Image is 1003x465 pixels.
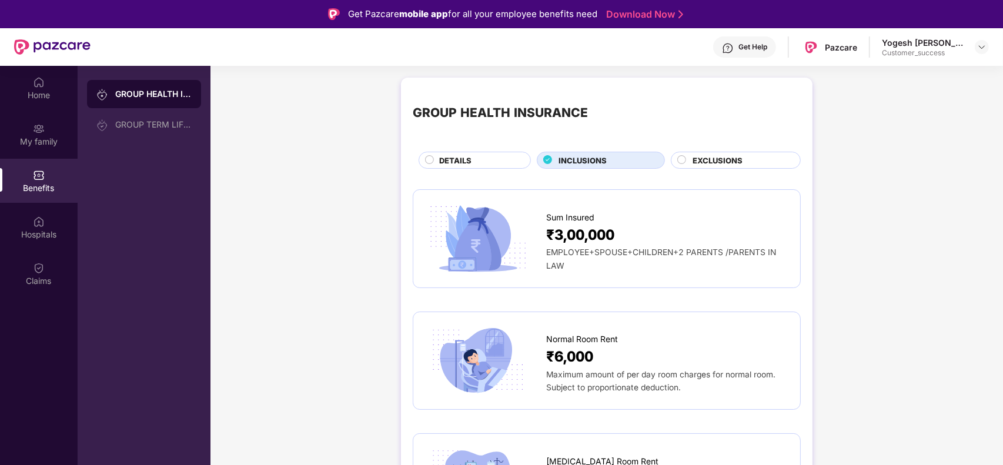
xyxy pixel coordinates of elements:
[825,42,857,53] div: Pazcare
[348,7,597,21] div: Get Pazcare for all your employee benefits need
[803,39,820,56] img: Pazcare_Logo.png
[722,42,734,54] img: svg+xml;base64,PHN2ZyBpZD0iSGVscC0zMngzMiIgeG1sbnM9Imh0dHA6Ly93d3cudzMub3JnLzIwMDAvc3ZnIiB3aWR0aD...
[738,42,767,52] div: Get Help
[14,39,91,55] img: New Pazcare Logo
[977,42,987,52] img: svg+xml;base64,PHN2ZyBpZD0iRHJvcGRvd24tMzJ4MzIiIHhtbG5zPSJodHRwOi8vd3d3LnczLm9yZy8yMDAwL3N2ZyIgd2...
[399,8,448,19] strong: mobile app
[882,48,964,58] div: Customer_success
[606,8,680,21] a: Download Now
[882,37,964,48] div: Yogesh [PERSON_NAME]
[678,8,683,21] img: Stroke
[328,8,340,20] img: Logo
